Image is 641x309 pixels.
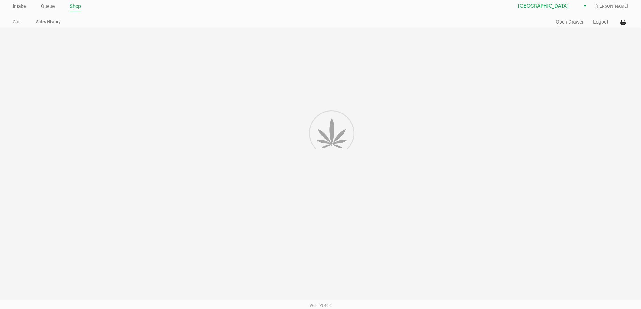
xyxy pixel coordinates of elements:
[36,18,61,26] a: Sales History
[13,18,21,26] a: Cart
[70,2,81,11] a: Shop
[310,303,331,308] span: Web: v1.40.0
[41,2,55,11] a: Queue
[593,18,609,26] button: Logout
[13,2,26,11] a: Intake
[581,1,590,12] button: Select
[556,18,584,26] button: Open Drawer
[518,2,577,10] span: [GEOGRAPHIC_DATA]
[596,3,628,9] span: [PERSON_NAME]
